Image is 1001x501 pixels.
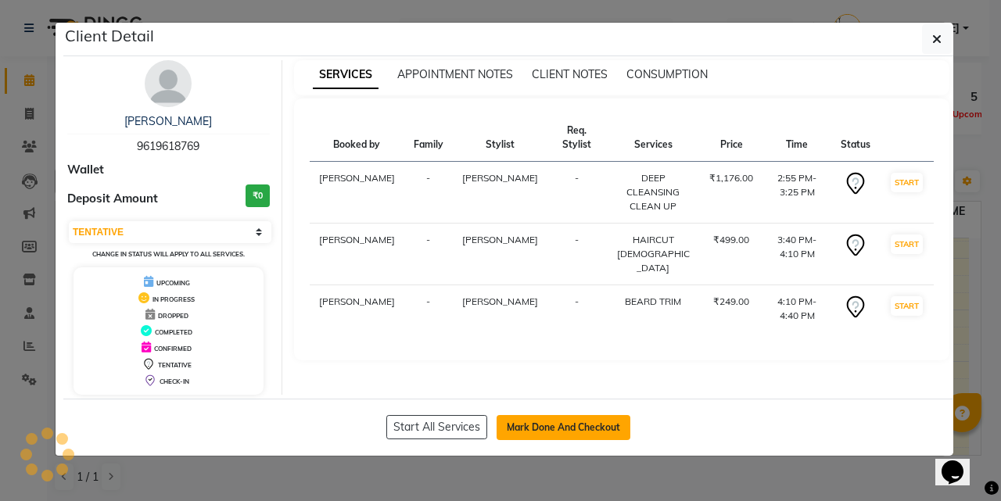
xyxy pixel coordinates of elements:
[404,162,453,224] td: -
[160,378,189,385] span: CHECK-IN
[310,285,404,333] td: [PERSON_NAME]
[145,60,192,107] img: avatar
[310,162,404,224] td: [PERSON_NAME]
[310,114,404,162] th: Booked by
[137,139,199,153] span: 9619618769
[386,415,487,439] button: Start All Services
[606,114,700,162] th: Services
[65,24,154,48] h5: Client Detail
[615,171,691,213] div: DEEP CLEANSING CLEAN UP
[547,162,607,224] td: -
[762,114,831,162] th: Time
[891,296,923,316] button: START
[709,233,753,247] div: ₹499.00
[762,285,831,333] td: 4:10 PM-4:40 PM
[158,312,188,320] span: DROPPED
[626,67,708,81] span: CONSUMPTION
[67,190,158,208] span: Deposit Amount
[156,279,190,287] span: UPCOMING
[762,224,831,285] td: 3:40 PM-4:10 PM
[453,114,547,162] th: Stylist
[547,285,607,333] td: -
[762,162,831,224] td: 2:55 PM-3:25 PM
[67,161,104,179] span: Wallet
[615,295,691,309] div: BEARD TRIM
[935,438,985,485] iframe: chat widget
[155,328,192,336] span: COMPLETED
[158,361,192,369] span: TENTATIVE
[124,114,212,128] a: [PERSON_NAME]
[462,172,538,184] span: [PERSON_NAME]
[547,114,607,162] th: Req. Stylist
[92,250,245,258] small: Change in status will apply to all services.
[154,345,192,352] span: CONFIRMED
[891,234,923,254] button: START
[462,295,538,307] span: [PERSON_NAME]
[404,114,453,162] th: Family
[310,224,404,285] td: [PERSON_NAME]
[547,224,607,285] td: -
[397,67,513,81] span: APPOINTMENT NOTES
[891,173,923,192] button: START
[404,224,453,285] td: -
[152,295,195,303] span: IN PROGRESS
[404,285,453,333] td: -
[700,114,762,162] th: Price
[497,415,630,440] button: Mark Done And Checkout
[709,295,753,309] div: ₹249.00
[709,171,753,185] div: ₹1,176.00
[831,114,880,162] th: Status
[532,67,608,81] span: CLIENT NOTES
[246,184,270,207] h3: ₹0
[462,234,538,245] span: [PERSON_NAME]
[313,61,379,89] span: SERVICES
[615,233,691,275] div: HAIRCUT [DEMOGRAPHIC_DATA]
